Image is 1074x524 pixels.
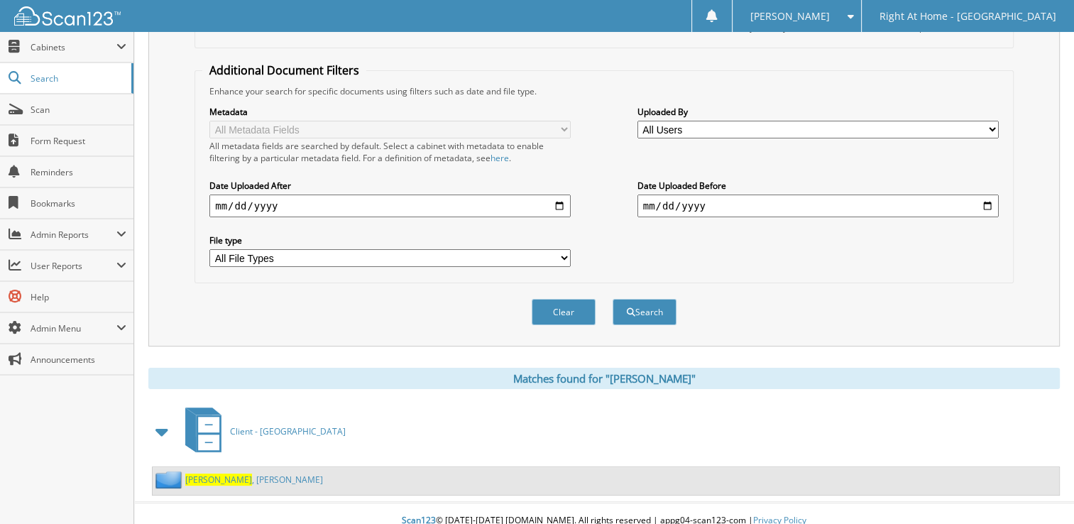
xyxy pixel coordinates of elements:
span: User Reports [31,260,116,272]
label: File type [209,234,571,246]
div: Enhance your search for specific documents using filters such as date and file type. [202,85,1006,97]
span: Client - [GEOGRAPHIC_DATA] [230,425,346,437]
img: scan123-logo-white.svg [14,6,121,26]
span: Cabinets [31,41,116,53]
span: Search [31,72,124,84]
div: Matches found for "[PERSON_NAME]" [148,368,1060,389]
label: Uploaded By [637,106,999,118]
div: All metadata fields are searched by default. Select a cabinet with metadata to enable filtering b... [209,140,571,164]
button: Clear [532,299,596,325]
span: [PERSON_NAME] [750,12,830,21]
legend: Additional Document Filters [202,62,366,78]
a: here [491,152,509,164]
img: folder2.png [155,471,185,488]
a: [PERSON_NAME], [PERSON_NAME] [185,474,323,486]
span: Form Request [31,135,126,147]
label: Metadata [209,106,571,118]
span: Bookmarks [31,197,126,209]
span: Admin Reports [31,229,116,241]
button: Search [613,299,676,325]
iframe: Chat Widget [1003,456,1074,524]
span: Announcements [31,354,126,366]
input: end [637,195,999,217]
span: Right At Home - [GEOGRAPHIC_DATA] [880,12,1056,21]
span: Admin Menu [31,322,116,334]
input: start [209,195,571,217]
span: Help [31,291,126,303]
a: Client - [GEOGRAPHIC_DATA] [177,403,346,459]
span: [PERSON_NAME] [185,474,252,486]
label: Date Uploaded Before [637,180,999,192]
label: Date Uploaded After [209,180,571,192]
span: Reminders [31,166,126,178]
span: Scan [31,104,126,116]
